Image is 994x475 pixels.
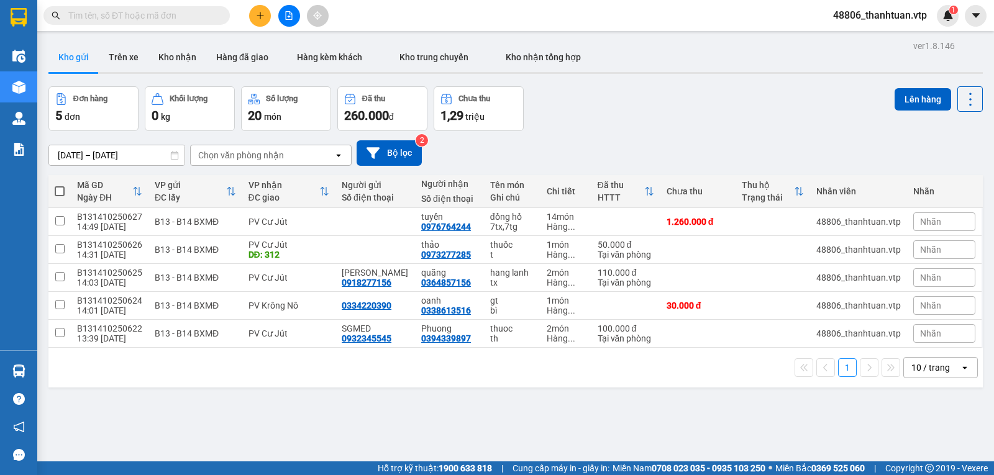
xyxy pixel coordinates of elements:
div: thảo [421,240,478,250]
div: hang lanh [490,268,535,278]
span: | [501,461,503,475]
div: 2 món [547,268,585,278]
div: Ngày ĐH [77,192,132,202]
span: Hỗ trợ kỹ thuật: [378,461,492,475]
span: Nhãn [920,273,941,283]
button: 1 [838,358,857,377]
span: Nhãn [920,217,941,227]
th: Toggle SortBy [148,175,242,208]
button: Đơn hàng5đơn [48,86,139,131]
div: Mã GD [77,180,132,190]
div: 1.260.000 đ [667,217,729,227]
img: logo-vxr [11,8,27,27]
div: ĐC giao [248,192,320,202]
span: triệu [465,112,485,122]
span: | [874,461,876,475]
div: 14:03 [DATE] [77,278,142,287]
div: 1 món [547,296,585,305]
div: Tại văn phòng [598,333,654,343]
div: VP nhận [248,180,320,190]
div: Chưa thu [667,186,729,196]
span: Hàng kèm khách [297,52,362,62]
div: thuoc [490,323,535,333]
div: Hàng thông thường [547,278,585,287]
div: oanh [421,296,478,305]
span: notification [13,421,25,433]
img: icon-new-feature [942,10,954,21]
strong: 0708 023 035 - 0935 103 250 [652,463,765,473]
input: Select a date range. [49,145,185,165]
div: 48806_thanhtuan.vtp [816,217,901,227]
img: warehouse-icon [12,364,25,378]
span: caret-down [970,10,982,21]
div: Đã thu [598,180,644,190]
svg: open [960,363,970,373]
div: 0973277285 [421,250,471,260]
div: 0976764244 [421,222,471,232]
button: Lên hàng [895,88,951,111]
div: Số điện thoại [342,192,409,202]
div: Tại văn phòng [598,250,654,260]
div: PV Cư Jút [248,273,330,283]
div: Hàng thông thường [547,250,585,260]
div: Trạng thái [742,192,794,202]
span: search [52,11,60,20]
div: 14:01 [DATE] [77,305,142,315]
th: Toggle SortBy [242,175,336,208]
div: 0394339897 [421,333,471,343]
div: Đơn hàng [73,94,107,103]
span: 20 [248,108,262,123]
span: aim [313,11,322,20]
div: Hàng thông thường [547,222,585,232]
img: warehouse-icon [12,112,25,125]
button: Bộ lọc [357,140,422,166]
div: PV Cư Jút [248,328,330,338]
span: Kho trung chuyển [399,52,468,62]
span: copyright [925,464,934,473]
div: 14:49 [DATE] [77,222,142,232]
div: B13 - B14 BXMĐ [155,301,236,310]
span: 0 [152,108,158,123]
div: 100.000 đ [598,323,654,333]
div: Đã thu [362,94,385,103]
div: 0334220390 [342,301,391,310]
div: 0918277156 [342,278,391,287]
span: question-circle [13,393,25,405]
div: Thu hộ [742,180,794,190]
div: B131410250624 [77,296,142,305]
div: Hàng thông thường [547,333,585,343]
div: PV Cư Jút [248,240,330,250]
span: Miền Bắc [775,461,865,475]
button: Hàng đã giao [206,42,278,72]
img: solution-icon [12,143,25,156]
div: 30.000 đ [667,301,729,310]
div: PV Cư Jút [248,217,330,227]
span: Miền Nam [613,461,765,475]
div: Số điện thoại [421,194,478,204]
th: Toggle SortBy [591,175,660,208]
button: Kho gửi [48,42,99,72]
span: message [13,449,25,461]
span: ... [568,222,575,232]
div: B131410250626 [77,240,142,250]
div: đồng hồ [490,212,535,222]
span: ⚪️ [768,466,772,471]
div: Người nhận [421,179,478,189]
div: HTTT [598,192,644,202]
img: warehouse-icon [12,81,25,94]
div: tuyến [421,212,478,222]
button: file-add [278,5,300,27]
div: Khối lượng [170,94,207,103]
div: 48806_thanhtuan.vtp [816,245,901,255]
span: Nhãn [920,328,941,338]
button: Đã thu260.000đ [337,86,427,131]
div: Nhân viên [816,186,901,196]
div: DĐ: 312 [248,250,330,260]
div: 48806_thanhtuan.vtp [816,328,901,338]
div: t [490,250,535,260]
span: Nhãn [920,301,941,310]
div: bì [490,305,535,315]
button: Chưa thu1,29 triệu [434,86,524,131]
div: 110.000 đ [598,268,654,278]
div: 48806_thanhtuan.vtp [816,273,901,283]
